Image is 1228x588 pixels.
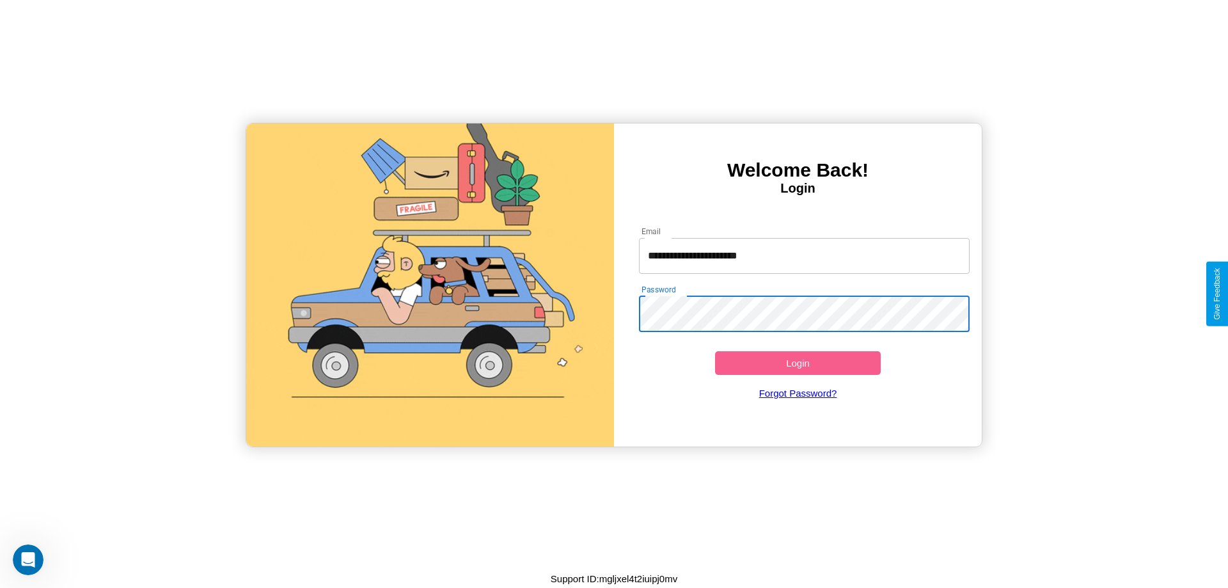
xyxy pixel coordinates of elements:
[715,351,881,375] button: Login
[13,544,43,575] iframe: Intercom live chat
[633,375,964,411] a: Forgot Password?
[1213,268,1222,320] div: Give Feedback
[246,123,614,447] img: gif
[614,181,982,196] h4: Login
[551,570,677,587] p: Support ID: mgljxel4t2iuipj0mv
[614,159,982,181] h3: Welcome Back!
[642,226,661,237] label: Email
[642,284,675,295] label: Password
